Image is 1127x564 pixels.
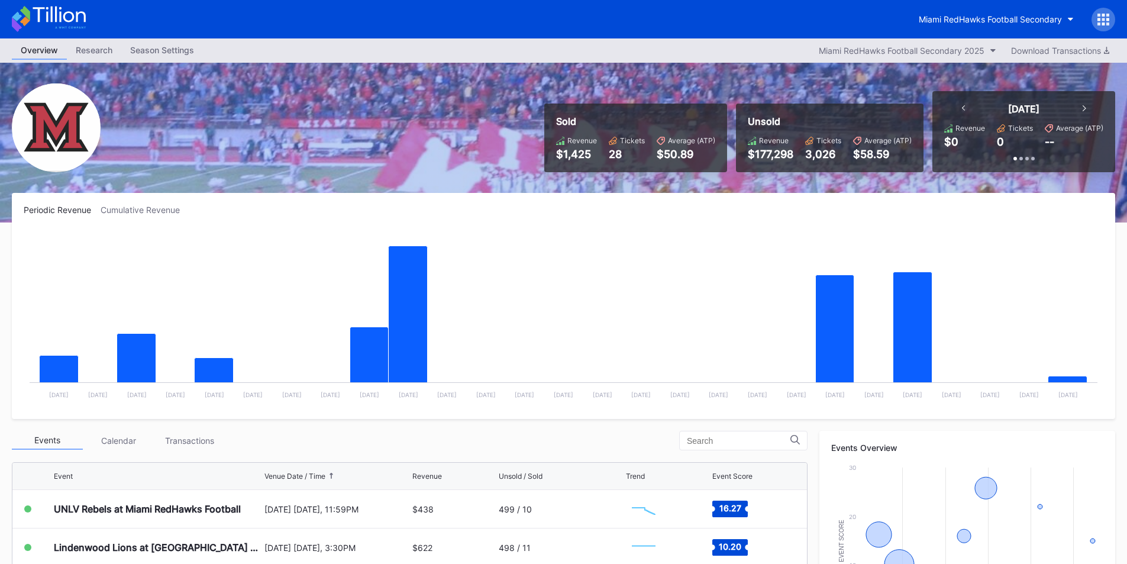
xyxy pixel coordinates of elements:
div: [DATE] [1008,103,1039,115]
div: Download Transactions [1011,46,1109,56]
text: [DATE] [127,391,147,398]
text: [DATE] [1058,391,1078,398]
div: -- [1045,136,1054,148]
text: [DATE] [593,391,612,398]
text: [DATE] [321,391,340,398]
div: $622 [412,543,432,553]
div: Calendar [83,431,154,450]
text: Event Score [838,520,845,562]
text: 30 [849,464,856,471]
div: Cumulative Revenue [101,205,189,215]
text: [DATE] [88,391,108,398]
a: Season Settings [121,41,203,60]
div: Transactions [154,431,225,450]
div: Tickets [1008,124,1033,133]
button: Miami RedHawks Football Secondary [910,8,1083,30]
div: [DATE] [DATE], 3:30PM [264,543,410,553]
div: Revenue [412,472,442,481]
div: Miami RedHawks Football Secondary [919,14,1062,24]
a: Research [67,41,121,60]
text: [DATE] [437,391,457,398]
div: Average (ATP) [864,136,912,145]
div: $438 [412,504,434,514]
text: [DATE] [942,391,961,398]
text: [DATE] [282,391,302,398]
div: Miami RedHawks Football Secondary 2025 [819,46,984,56]
text: [DATE] [49,391,69,398]
div: 28 [609,148,645,160]
text: [DATE] [864,391,884,398]
svg: Chart title [626,494,661,524]
div: Unsold [748,115,912,127]
div: Periodic Revenue [24,205,101,215]
button: Download Transactions [1005,43,1115,59]
text: [DATE] [243,391,263,398]
text: [DATE] [670,391,690,398]
text: [DATE] [399,391,418,398]
img: Miami_RedHawks_Football_Secondary.png [12,83,101,172]
svg: Chart title [24,230,1103,407]
text: [DATE] [360,391,379,398]
text: [DATE] [787,391,806,398]
div: $0 [944,136,958,148]
button: Miami RedHawks Football Secondary 2025 [813,43,1002,59]
div: [DATE] [DATE], 11:59PM [264,504,410,514]
input: Search [687,436,790,446]
a: Overview [12,41,67,60]
text: [DATE] [1019,391,1039,398]
div: Revenue [567,136,597,145]
div: $177,298 [748,148,793,160]
div: Venue Date / Time [264,472,325,481]
text: [DATE] [205,391,224,398]
div: Trend [626,472,645,481]
div: Season Settings [121,41,203,59]
svg: Chart title [626,533,661,562]
text: [DATE] [825,391,845,398]
div: Average (ATP) [1056,124,1103,133]
text: [DATE] [476,391,496,398]
div: UNLV Rebels at Miami RedHawks Football [54,503,241,515]
text: [DATE] [980,391,1000,398]
div: 0 [997,136,1004,148]
text: [DATE] [709,391,728,398]
text: 20 [849,513,856,520]
div: 498 / 11 [499,543,531,553]
div: $50.89 [657,148,715,160]
div: Unsold / Sold [499,472,542,481]
text: [DATE] [166,391,185,398]
text: [DATE] [515,391,534,398]
text: [DATE] [554,391,573,398]
div: $1,425 [556,148,597,160]
div: $58.59 [853,148,912,160]
div: Tickets [620,136,645,145]
div: 499 / 10 [499,504,532,514]
text: [DATE] [748,391,767,398]
div: Tickets [816,136,841,145]
div: Lindenwood Lions at [GEOGRAPHIC_DATA] RedHawks Football [54,542,261,553]
text: 16.27 [719,503,741,513]
div: Average (ATP) [668,136,715,145]
div: Sold [556,115,715,127]
div: Research [67,41,121,59]
text: [DATE] [631,391,651,398]
div: 3,026 [805,148,841,160]
div: Revenue [955,124,985,133]
div: Events Overview [831,443,1103,453]
div: Event [54,472,73,481]
div: Events [12,431,83,450]
div: Event Score [712,472,753,481]
text: [DATE] [903,391,922,398]
text: 10.20 [719,542,741,552]
div: Revenue [759,136,789,145]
